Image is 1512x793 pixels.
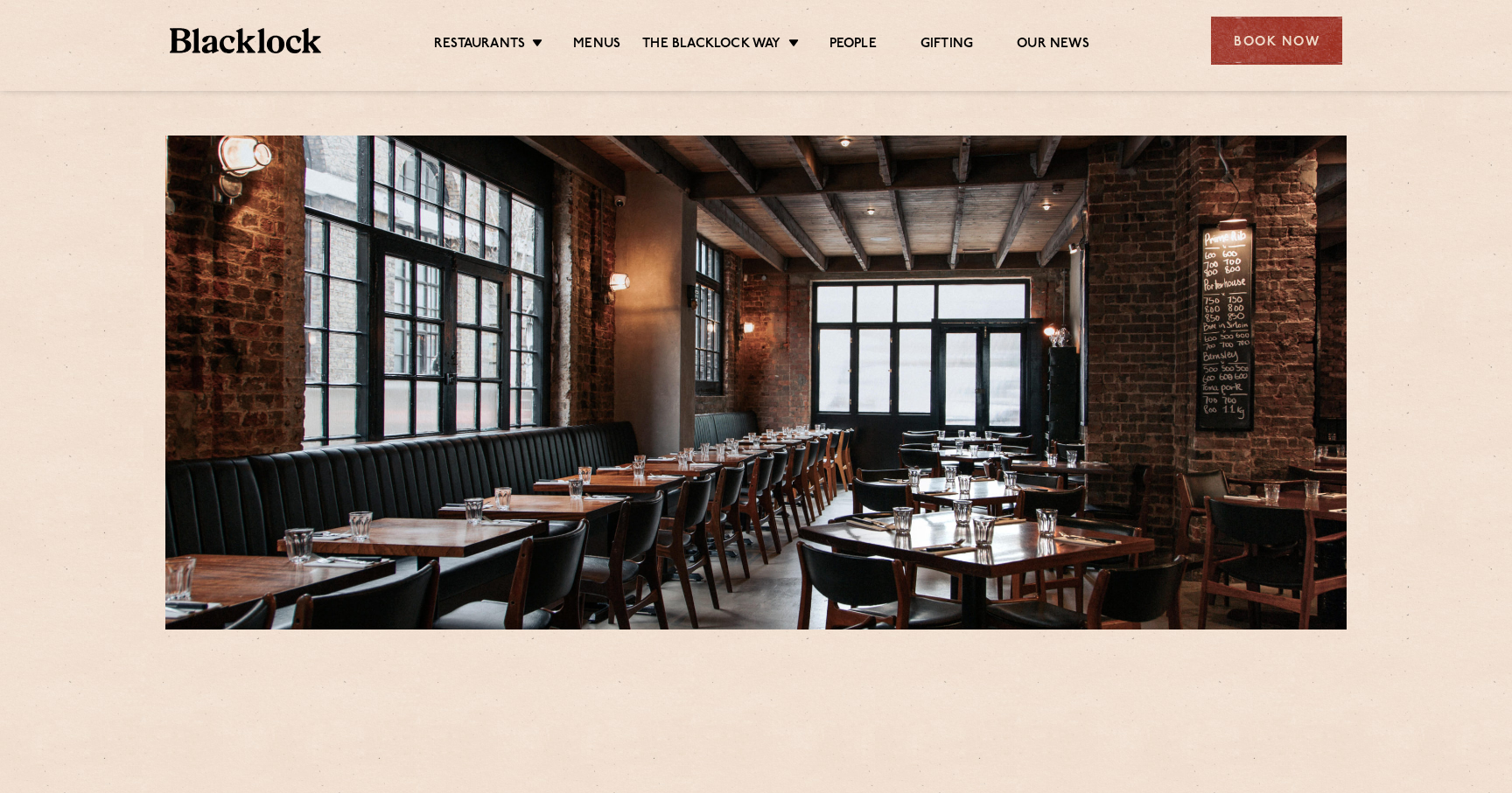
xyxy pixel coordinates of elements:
[573,36,620,55] a: Menus
[1211,17,1342,65] div: Book Now
[170,28,321,53] img: BL_Textured_Logo-footer-cropped.svg
[434,36,525,55] a: Restaurants
[920,36,973,55] a: Gifting
[1017,36,1089,55] a: Our News
[642,36,780,55] a: The Blacklock Way
[829,36,877,55] a: People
